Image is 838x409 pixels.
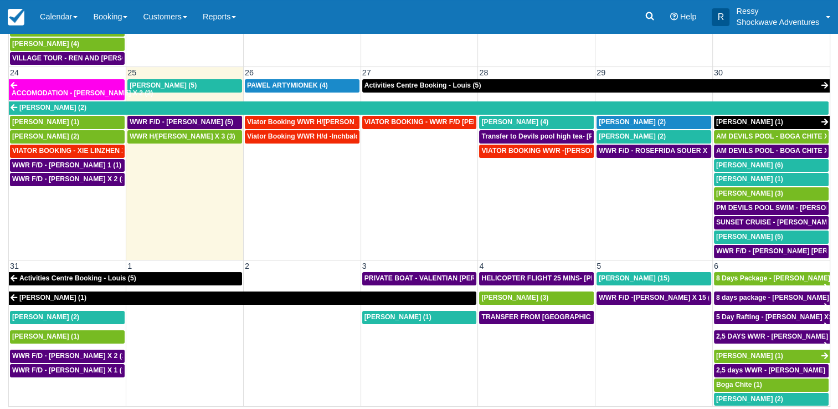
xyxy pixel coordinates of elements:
[479,272,594,285] a: HELICOPTER FLIGHT 25 MINS- [PERSON_NAME] X1 (1)
[12,161,121,169] span: WWR F/D - [PERSON_NAME] 1 (1)
[713,262,719,270] span: 6
[130,118,233,126] span: WWR F/D - [PERSON_NAME] (5)
[364,81,481,89] span: Activities Centre Booking - Louis (5)
[714,272,830,285] a: 8 Days Package - [PERSON_NAME] (1)
[362,79,830,93] a: Activities Centre Booking - Louis (5)
[716,352,783,360] span: [PERSON_NAME] (1)
[361,68,372,77] span: 27
[130,132,235,140] span: WWR H/[PERSON_NAME] X 3 (3)
[714,173,829,186] a: [PERSON_NAME] (1)
[10,52,125,65] a: VILLAGE TOUR - REN AND [PERSON_NAME] X4 (4)
[481,118,548,126] span: [PERSON_NAME] (4)
[245,130,359,144] a: Viator Booking WWR H/d -Inchbald [PERSON_NAME] X 4 (4)
[126,68,137,77] span: 25
[597,130,711,144] a: [PERSON_NAME] (2)
[12,40,79,48] span: [PERSON_NAME] (4)
[10,364,125,377] a: WWR F/D - [PERSON_NAME] X 1 (1)
[479,311,594,324] a: TRANSFER FROM [GEOGRAPHIC_DATA] TO VIC FALLS - [PERSON_NAME] X 1 (1)
[9,262,20,270] span: 31
[716,190,783,197] span: [PERSON_NAME] (3)
[12,147,140,155] span: VIATOR BOOKING - XIE LINZHEN X4 (4)
[127,79,242,93] a: [PERSON_NAME] (5)
[597,272,711,285] a: [PERSON_NAME] (15)
[19,104,86,111] span: [PERSON_NAME] (2)
[10,38,125,51] a: [PERSON_NAME] (4)
[10,350,125,363] a: WWR F/D - [PERSON_NAME] X 2 (2)
[8,9,24,25] img: checkfront-main-nav-mini-logo.png
[714,231,829,244] a: [PERSON_NAME] (5)
[247,132,440,140] span: Viator Booking WWR H/d -Inchbald [PERSON_NAME] X 4 (4)
[362,116,477,129] a: VIATOR BOOKING - WWR F/D [PERSON_NAME] X 2 (3)
[680,12,697,21] span: Help
[478,68,489,77] span: 28
[12,352,128,360] span: WWR F/D - [PERSON_NAME] X 2 (2)
[12,313,79,321] span: [PERSON_NAME] (2)
[714,159,829,172] a: [PERSON_NAME] (6)
[19,274,136,282] span: Activities Centre Booking - Louis (5)
[670,13,678,21] i: Help
[12,118,79,126] span: [PERSON_NAME] (1)
[130,81,197,89] span: [PERSON_NAME] (5)
[364,274,538,282] span: PRIVATE BOAT - VALENTIAN [PERSON_NAME] X 4 (4)
[12,89,153,97] span: ACCOMODATION - [PERSON_NAME] X 2 (2)
[716,161,783,169] span: [PERSON_NAME] (6)
[716,395,783,403] span: [PERSON_NAME] (2)
[10,116,125,129] a: [PERSON_NAME] (1)
[12,333,79,340] span: [PERSON_NAME] (1)
[714,379,829,392] a: Boga Chite (1)
[481,274,661,282] span: HELICOPTER FLIGHT 25 MINS- [PERSON_NAME] X1 (1)
[716,175,783,183] span: [PERSON_NAME] (1)
[12,54,178,62] span: VILLAGE TOUR - REN AND [PERSON_NAME] X4 (4)
[712,8,729,26] div: R
[714,311,830,324] a: 5 Day Rafting - [PERSON_NAME] X1 (1)
[10,130,125,144] a: [PERSON_NAME] (2)
[736,6,819,17] p: Ressy
[127,130,242,144] a: WWR H/[PERSON_NAME] X 3 (3)
[714,245,829,258] a: WWR F/D - [PERSON_NAME] [PERSON_NAME] OHKKA X1 (1)
[245,116,359,129] a: Viator Booking WWR H/[PERSON_NAME] X 8 (8)
[714,130,829,144] a: AM DEVILS POOL - BOGA CHITE X 1 (1)
[479,130,594,144] a: Transfer to Devils pool high tea- [PERSON_NAME] X4 (4)
[362,272,477,285] a: PRIVATE BOAT - VALENTIAN [PERSON_NAME] X 4 (4)
[10,145,125,158] a: VIATOR BOOKING - XIE LINZHEN X4 (4)
[716,233,783,241] span: [PERSON_NAME] (5)
[716,118,783,126] span: [PERSON_NAME] (1)
[714,202,829,215] a: PM DEVILS POOL SWIM - [PERSON_NAME] X 2 (2)
[714,350,830,363] a: [PERSON_NAME] (1)
[10,173,125,186] a: WWR F/D - [PERSON_NAME] X 2 (2)
[597,292,711,305] a: WWR F/D -[PERSON_NAME] X 15 (15)
[714,364,829,377] a: 2,5 days WWR - [PERSON_NAME] X2 (2)
[481,294,548,301] span: [PERSON_NAME] (3)
[479,145,594,158] a: VIATOR BOOKING WWR -[PERSON_NAME] X2 (2)
[736,17,819,28] p: Shockwave Adventures
[714,292,830,305] a: 8 days package - [PERSON_NAME] X1 (1)
[244,262,250,270] span: 2
[19,294,86,301] span: [PERSON_NAME] (1)
[10,330,125,344] a: [PERSON_NAME] (1)
[599,147,723,155] span: WWR F/D - ROSEFRIDA SOUER X 2 (2)
[10,311,125,324] a: [PERSON_NAME] (2)
[597,145,711,158] a: WWR F/D - ROSEFRIDA SOUER X 2 (2)
[599,294,720,301] span: WWR F/D -[PERSON_NAME] X 15 (15)
[714,145,829,158] a: AM DEVILS POOL - BOGA CHITE X 1 (1)
[12,366,128,374] span: WWR F/D - [PERSON_NAME] X 1 (1)
[481,132,664,140] span: Transfer to Devils pool high tea- [PERSON_NAME] X4 (4)
[126,262,133,270] span: 1
[245,79,359,93] a: PAWEL ARTYMIONEK (4)
[595,262,602,270] span: 5
[714,393,829,406] a: [PERSON_NAME] (2)
[714,187,829,201] a: [PERSON_NAME] (3)
[361,262,368,270] span: 3
[481,313,747,321] span: TRANSFER FROM [GEOGRAPHIC_DATA] TO VIC FALLS - [PERSON_NAME] X 1 (1)
[247,81,328,89] span: PAWEL ARTYMIONEK (4)
[478,262,485,270] span: 4
[9,79,125,100] a: ACCOMODATION - [PERSON_NAME] X 2 (2)
[244,68,255,77] span: 26
[595,68,606,77] span: 29
[479,116,594,129] a: [PERSON_NAME] (4)
[599,274,670,282] span: [PERSON_NAME] (15)
[713,68,724,77] span: 30
[714,116,830,129] a: [PERSON_NAME] (1)
[12,175,128,183] span: WWR F/D - [PERSON_NAME] X 2 (2)
[597,116,711,129] a: [PERSON_NAME] (2)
